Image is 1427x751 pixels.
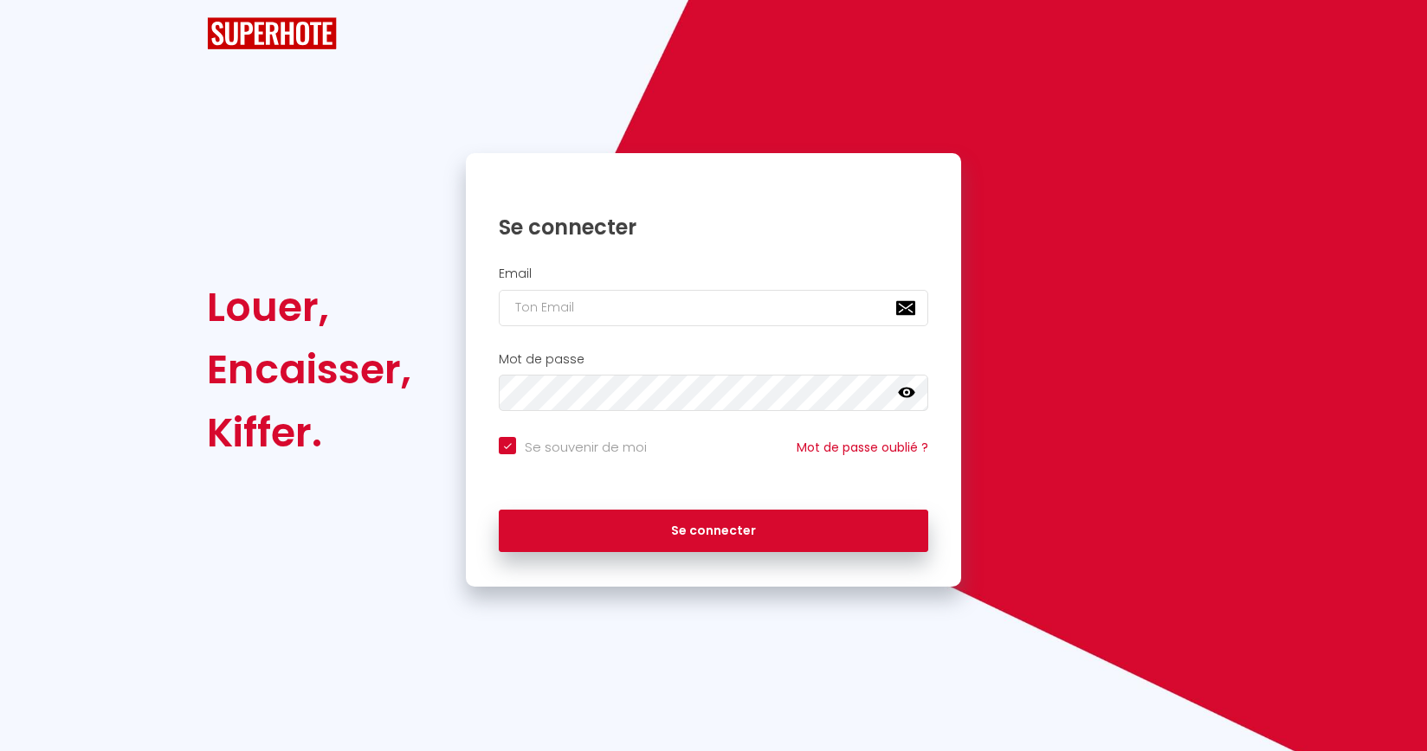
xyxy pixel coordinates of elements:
[207,338,411,401] div: Encaisser,
[207,401,411,464] div: Kiffer.
[499,510,928,553] button: Se connecter
[499,290,928,326] input: Ton Email
[499,352,928,367] h2: Mot de passe
[797,439,928,456] a: Mot de passe oublié ?
[499,266,928,281] h2: Email
[499,214,928,241] h1: Se connecter
[207,276,411,338] div: Louer,
[207,17,337,49] img: SuperHote logo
